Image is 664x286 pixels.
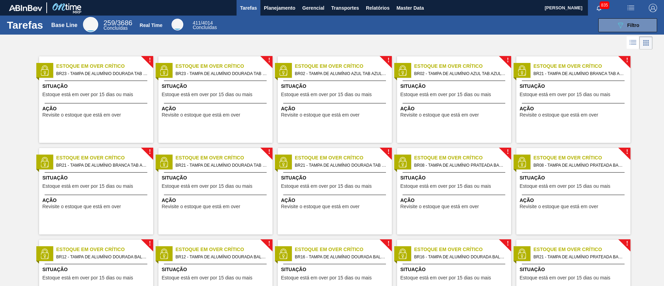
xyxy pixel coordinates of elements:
span: BR21 - TAMPA DE ALUMÍNIO DOURADA TAB DOURADO [295,162,386,169]
span: Estoque está em over por 15 dias ou mais [162,92,252,97]
span: 259 [103,19,115,27]
span: BR21 - TAMPA DE ALUMÍNIO DOURADA TAB DOURADO [176,162,267,169]
span: 835 [600,1,609,9]
span: Situação [400,174,509,182]
div: Real Time [172,19,183,30]
span: / 4014 [193,20,213,26]
img: userActions [627,4,635,12]
span: BR12 - TAMPA DE ALUMÍNIO DOURADA BALL CDL [176,253,267,261]
span: Ação [43,197,151,204]
span: Situação [520,266,629,273]
span: Estoque está em over por 15 dias ou mais [43,92,133,97]
span: ! [268,241,270,246]
span: Estoque está em over por 15 dias ou mais [400,184,491,189]
span: Revisite o estoque que está em over [400,112,479,118]
span: Concluídas [103,25,128,31]
img: status [517,65,527,76]
span: ! [507,149,509,155]
img: status [517,249,527,259]
span: Situação [162,174,271,182]
span: ! [507,241,509,246]
span: Transportes [331,4,359,12]
span: ! [387,58,389,63]
span: Estoque em Over Crítico [414,154,511,162]
span: Master Data [396,4,424,12]
span: ! [268,149,270,155]
div: Real Time [193,21,217,30]
span: BR23 - TAMPA DE ALUMÍNIO DOURADA TAB DOURADO [56,70,148,77]
span: Estoque está em over por 15 dias ou mais [281,275,372,280]
span: ! [149,58,151,63]
span: Revisite o estoque que está em over [43,112,121,118]
span: Estoque está em over por 15 dias ou mais [281,184,372,189]
span: BR02 - TAMPA DE ALUMÍNIO AZUL TAB AZUL BALL [295,70,386,77]
span: Situação [281,83,390,90]
span: Relatórios [366,4,389,12]
span: Estoque está em over por 15 dias ou mais [162,275,252,280]
span: Situação [43,83,151,90]
span: Estoque está em over por 15 dias ou mais [400,275,491,280]
span: Situação [400,266,509,273]
span: BR16 - TAMPA DE ALUMÍNIO DOURADA BALL CDL [295,253,386,261]
span: Situação [43,266,151,273]
span: BR12 - TAMPA DE ALUMÍNIO DOURADA BALL CDL [56,253,148,261]
span: Estoque em Over Crítico [56,246,153,253]
span: Situação [281,266,390,273]
span: Estoque em Over Crítico [295,63,392,70]
span: Estoque em Over Crítico [295,246,392,253]
span: Ação [43,105,151,112]
span: Estoque em Over Crítico [534,63,630,70]
span: Ação [400,105,509,112]
span: Estoque em Over Crítico [56,154,153,162]
span: Estoque está em over por 15 dias ou mais [520,92,610,97]
button: Filtro [598,18,657,32]
span: Ação [162,197,271,204]
img: status [39,249,50,259]
span: Estoque está em over por 15 dias ou mais [162,184,252,189]
span: Revisite o estoque que está em over [43,204,121,209]
span: Filtro [627,22,639,28]
span: BR21 - TAMPA DE ALUMÍNIO BRANCA TAB AZUL [56,162,148,169]
img: status [39,65,50,76]
span: Concluídas [193,25,217,30]
div: Base Line [51,22,77,28]
span: / 3686 [103,19,132,27]
span: Revisite o estoque que está em over [281,204,360,209]
span: Situação [400,83,509,90]
span: BR21 - TAMPA DE ALUMÍNIO PRATEADA BALL CDL [534,253,625,261]
span: 411 [193,20,201,26]
span: Estoque está em over por 15 dias ou mais [400,92,491,97]
img: status [278,65,288,76]
div: Real Time [140,22,163,28]
span: Revisite o estoque que está em over [520,112,598,118]
img: status [278,249,288,259]
span: Estoque em Over Crítico [176,154,273,162]
span: ! [387,149,389,155]
span: Situação [162,83,271,90]
span: Ação [400,197,509,204]
span: Ação [281,105,390,112]
span: Situação [43,174,151,182]
span: ! [149,149,151,155]
span: Ação [520,197,629,204]
span: ! [268,58,270,63]
button: Notificações [588,3,610,13]
span: Gerencial [302,4,324,12]
span: Ação [520,105,629,112]
div: Visão em Cards [639,36,653,49]
span: ! [626,58,628,63]
span: Revisite o estoque que está em over [162,112,240,118]
span: Estoque está em over por 15 dias ou mais [43,275,133,280]
span: Estoque está em over por 15 dias ou mais [520,275,610,280]
span: BR08 - TAMPA DE ALUMÍNIO PRATEADA BALL CDL [534,162,625,169]
span: BR23 - TAMPA DE ALUMÍNIO DOURADA TAB DOURADO [176,70,267,77]
span: Estoque em Over Crítico [534,246,630,253]
span: Situação [520,174,629,182]
span: Revisite o estoque que está em over [520,204,598,209]
span: Ação [281,197,390,204]
span: ! [387,241,389,246]
span: BR02 - TAMPA DE ALUMÍNIO AZUL TAB AZUL BALL [414,70,506,77]
span: Situação [281,174,390,182]
span: ! [507,58,509,63]
span: Estoque em Over Crítico [295,154,392,162]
